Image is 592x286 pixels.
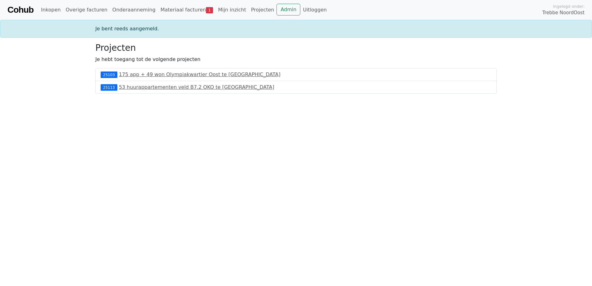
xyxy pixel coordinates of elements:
a: 53 huurappartementen veld B7.2 OKO te [GEOGRAPHIC_DATA] [119,84,274,90]
a: 175 app + 49 won Olympiakwartier Oost te [GEOGRAPHIC_DATA] [119,71,281,77]
p: Je hebt toegang tot de volgende projecten [95,56,497,63]
a: Overige facturen [63,4,110,16]
a: Inkopen [38,4,63,16]
a: Cohub [7,2,33,17]
a: Admin [276,4,300,15]
a: Mijn inzicht [215,4,249,16]
h3: Projecten [95,43,497,53]
a: Uitloggen [300,4,329,16]
span: 1 [206,7,213,13]
a: Onderaanneming [110,4,158,16]
span: Ingelogd onder: [553,3,585,9]
a: Materiaal facturen1 [158,4,215,16]
a: Projecten [249,4,277,16]
span: Trebbe NoordOost [542,9,585,16]
div: 25103 [101,71,117,78]
div: Je bent reeds aangemeld. [92,25,500,32]
div: 25113 [101,84,117,90]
